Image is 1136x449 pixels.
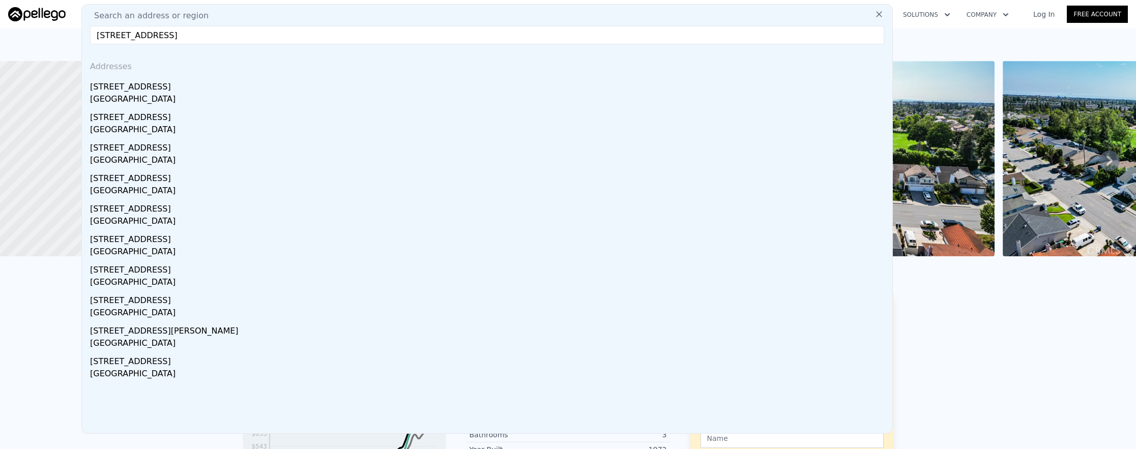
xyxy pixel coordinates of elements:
div: [STREET_ADDRESS] [90,290,888,307]
div: [GEOGRAPHIC_DATA] [90,276,888,290]
div: [GEOGRAPHIC_DATA] [90,185,888,199]
div: [STREET_ADDRESS] [90,199,888,215]
div: [GEOGRAPHIC_DATA] [90,337,888,351]
img: Pellego [8,7,66,21]
span: Search an address or region [86,10,209,22]
a: Log In [1021,9,1067,19]
div: [GEOGRAPHIC_DATA] [90,215,888,229]
div: [GEOGRAPHIC_DATA] [90,154,888,168]
input: Enter an address, city, region, neighborhood or zip code [90,26,884,44]
div: Bathrooms [470,430,568,440]
div: [STREET_ADDRESS] [90,77,888,93]
input: Name [701,429,884,448]
div: [GEOGRAPHIC_DATA] [90,368,888,382]
div: [GEOGRAPHIC_DATA] [90,307,888,321]
div: [GEOGRAPHIC_DATA] [90,124,888,138]
div: [STREET_ADDRESS] [90,351,888,368]
div: [STREET_ADDRESS][PERSON_NAME] [90,321,888,337]
tspan: $633 [251,430,267,437]
button: Company [958,6,1017,24]
a: Free Account [1067,6,1128,23]
div: [STREET_ADDRESS] [90,168,888,185]
div: [STREET_ADDRESS] [90,138,888,154]
div: [GEOGRAPHIC_DATA] [90,93,888,107]
div: 3 [568,430,667,440]
div: [STREET_ADDRESS] [90,107,888,124]
div: Addresses [86,52,888,77]
div: [STREET_ADDRESS] [90,260,888,276]
div: [GEOGRAPHIC_DATA] [90,246,888,260]
button: Solutions [895,6,958,24]
div: [STREET_ADDRESS] [90,229,888,246]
